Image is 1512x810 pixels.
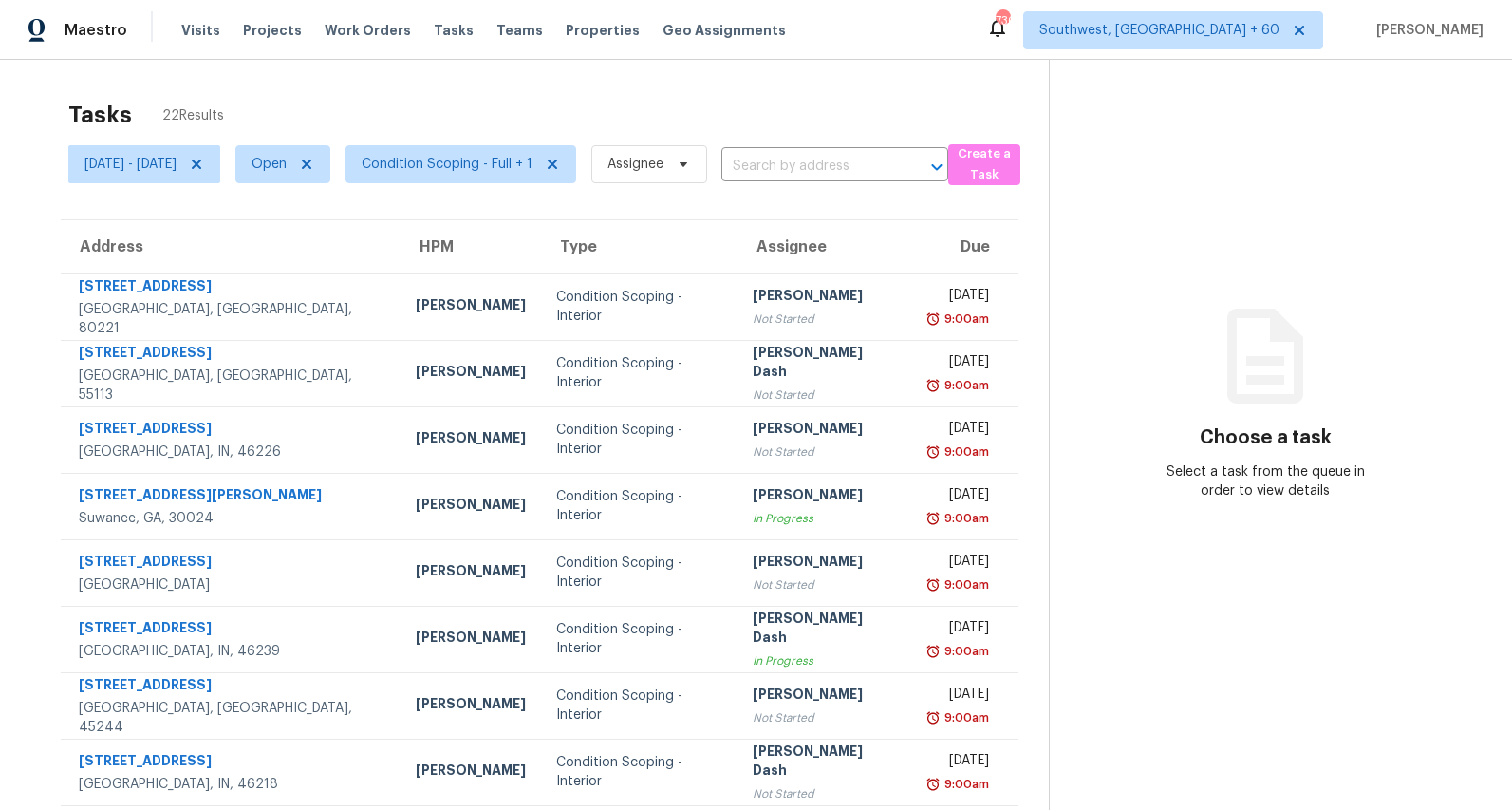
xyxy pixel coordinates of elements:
[79,699,385,737] div: [GEOGRAPHIC_DATA], [GEOGRAPHIC_DATA], 45244
[753,552,897,575] div: [PERSON_NAME]
[79,751,385,775] div: [STREET_ADDRESS]
[721,152,895,181] input: Search by address
[925,642,941,661] img: Overdue Alarm Icon
[252,155,287,174] span: Open
[941,443,989,462] div: 9:00am
[401,220,541,273] th: HPM
[79,300,385,338] div: [GEOGRAPHIC_DATA], [GEOGRAPHIC_DATA], 80221
[926,618,989,642] div: [DATE]
[416,628,526,651] div: [PERSON_NAME]
[68,105,132,124] h2: Tasks
[434,24,474,37] span: Tasks
[79,485,385,509] div: [STREET_ADDRESS][PERSON_NAME]
[556,687,722,725] div: Condition Scoping - Interior
[541,220,737,273] th: Type
[926,552,989,575] div: [DATE]
[556,554,722,592] div: Condition Scoping - Interior
[243,21,302,40] span: Projects
[556,421,722,459] div: Condition Scoping - Interior
[325,21,411,40] span: Work Orders
[79,575,385,594] div: [GEOGRAPHIC_DATA]
[663,21,786,40] span: Geo Assignments
[753,708,897,727] div: Not Started
[753,742,897,784] div: [PERSON_NAME] Dash
[79,443,385,462] div: [GEOGRAPHIC_DATA], IN, 46226
[925,575,941,594] img: Overdue Alarm Icon
[925,376,941,395] img: Overdue Alarm Icon
[416,428,526,452] div: [PERSON_NAME]
[162,106,224,125] span: 22 Results
[926,685,989,708] div: [DATE]
[65,21,127,40] span: Maestro
[753,685,897,708] div: [PERSON_NAME]
[926,352,989,376] div: [DATE]
[79,367,385,405] div: [GEOGRAPHIC_DATA], [GEOGRAPHIC_DATA], 55113
[925,310,941,329] img: Overdue Alarm Icon
[911,220,1018,273] th: Due
[948,144,1020,185] button: Create a Task
[753,609,897,651] div: [PERSON_NAME] Dash
[753,651,897,670] div: In Progress
[416,561,526,585] div: [PERSON_NAME]
[753,784,897,803] div: Not Started
[79,552,385,575] div: [STREET_ADDRESS]
[926,751,989,775] div: [DATE]
[753,310,897,329] div: Not Started
[566,21,640,40] span: Properties
[556,620,722,658] div: Condition Scoping - Interior
[79,775,385,794] div: [GEOGRAPHIC_DATA], IN, 46218
[753,343,897,386] div: [PERSON_NAME] Dash
[753,386,897,405] div: Not Started
[924,154,950,180] button: Open
[1039,21,1279,40] span: Southwest, [GEOGRAPHIC_DATA] + 60
[753,419,897,443] div: [PERSON_NAME]
[753,485,897,509] div: [PERSON_NAME]
[941,509,989,528] div: 9:00am
[941,376,989,395] div: 9:00am
[941,775,989,794] div: 9:00am
[941,310,989,329] div: 9:00am
[556,354,722,392] div: Condition Scoping - Interior
[926,419,989,443] div: [DATE]
[79,642,385,661] div: [GEOGRAPHIC_DATA], IN, 46239
[181,21,220,40] span: Visits
[958,143,1011,187] span: Create a Task
[416,761,526,784] div: [PERSON_NAME]
[556,753,722,791] div: Condition Scoping - Interior
[1200,428,1332,447] h3: Choose a task
[79,618,385,642] div: [STREET_ADDRESS]
[996,11,1009,30] div: 730
[84,155,177,174] span: [DATE] - [DATE]
[79,276,385,300] div: [STREET_ADDRESS]
[416,295,526,319] div: [PERSON_NAME]
[1158,462,1374,500] div: Select a task from the queue in order to view details
[926,286,989,310] div: [DATE]
[941,708,989,727] div: 9:00am
[416,362,526,386] div: [PERSON_NAME]
[925,708,941,727] img: Overdue Alarm Icon
[61,220,401,273] th: Address
[753,443,897,462] div: Not Started
[607,155,663,174] span: Assignee
[941,575,989,594] div: 9:00am
[362,155,532,174] span: Condition Scoping - Full + 1
[79,509,385,528] div: Suwanee, GA, 30024
[737,220,912,273] th: Assignee
[416,495,526,518] div: [PERSON_NAME]
[79,343,385,367] div: [STREET_ADDRESS]
[753,286,897,310] div: [PERSON_NAME]
[556,288,722,326] div: Condition Scoping - Interior
[496,21,543,40] span: Teams
[79,419,385,443] div: [STREET_ADDRESS]
[925,509,941,528] img: Overdue Alarm Icon
[79,675,385,699] div: [STREET_ADDRESS]
[926,485,989,509] div: [DATE]
[925,775,941,794] img: Overdue Alarm Icon
[753,575,897,594] div: Not Started
[753,509,897,528] div: In Progress
[556,487,722,525] div: Condition Scoping - Interior
[941,642,989,661] div: 9:00am
[1369,21,1484,40] span: [PERSON_NAME]
[925,443,941,462] img: Overdue Alarm Icon
[416,694,526,718] div: [PERSON_NAME]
